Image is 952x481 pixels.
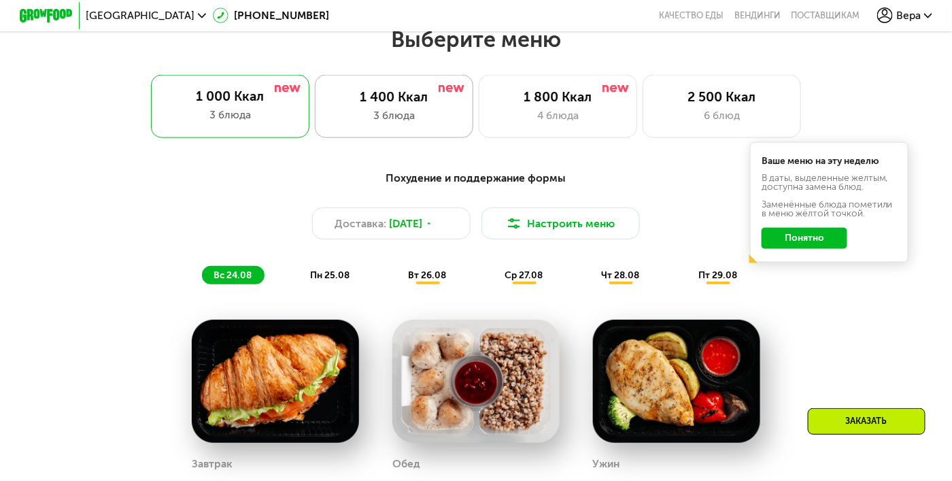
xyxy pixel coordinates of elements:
span: чт 28.08 [602,269,640,281]
span: вт 26.08 [408,269,446,281]
div: 6 блюд [656,107,787,123]
span: Вера [896,10,921,21]
div: 3 блюда [328,107,459,123]
span: пт 29.08 [698,269,737,281]
div: 1 400 Ккал [328,89,459,105]
a: Вендинги [734,10,781,21]
span: вс 24.08 [214,269,252,281]
h2: Выберите меню [42,26,910,53]
div: 3 блюда [164,107,296,122]
a: Качество еды [660,10,724,21]
div: Ужин [593,454,620,474]
div: 1 000 Ккал [164,88,296,104]
div: 1 800 Ккал [492,89,623,105]
button: Настроить меню [481,208,640,239]
span: [DATE] [389,216,422,231]
div: Заменённые блюда пометили в меню жёлтой точкой. [762,200,896,218]
div: Ваше меню на эту неделю [762,156,896,166]
button: Понятно [762,228,847,249]
div: Похудение и поддержание формы [84,170,867,186]
div: Завтрак [192,454,233,474]
span: Доставка: [335,216,386,231]
div: 4 блюда [492,107,623,123]
div: В даты, выделенные желтым, доступна замена блюд. [762,173,896,192]
div: Обед [392,454,420,474]
span: [GEOGRAPHIC_DATA] [86,10,194,21]
div: поставщикам [792,10,860,21]
div: Заказать [808,408,925,435]
span: пн 25.08 [310,269,350,281]
span: ср 27.08 [505,269,543,281]
div: 2 500 Ккал [656,89,787,105]
a: [PHONE_NUMBER] [213,7,329,23]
